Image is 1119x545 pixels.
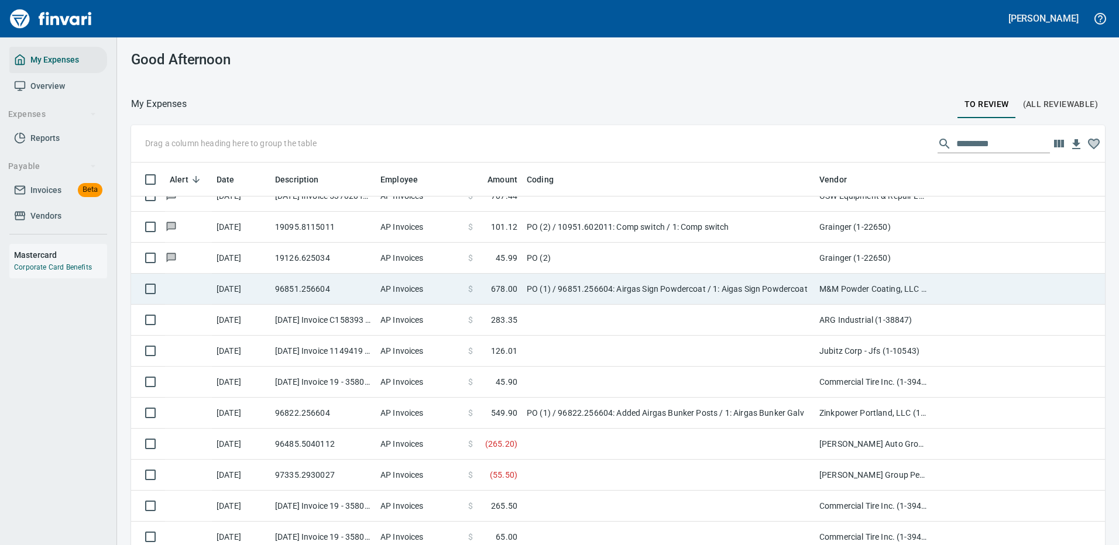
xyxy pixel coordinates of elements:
img: Finvari [7,5,95,33]
a: Reports [9,125,107,151]
td: 96485.5040112 [270,429,376,460]
span: $ [468,438,473,450]
span: $ [468,376,473,388]
span: Vendor [819,173,862,187]
span: $ [468,531,473,543]
a: Overview [9,73,107,99]
td: Zinkpower Portland, LLC (1-10397) [815,398,932,429]
span: Payable [8,159,97,174]
span: Vendors [30,209,61,223]
span: 265.50 [491,500,517,512]
span: 65.00 [496,531,517,543]
button: Payable [4,156,101,177]
button: Column choices favorited. Click to reset to default [1085,135,1103,153]
td: AP Invoices [376,460,464,491]
td: [PERSON_NAME] Auto Group (1-38308) [815,429,932,460]
span: Coding [527,173,569,187]
span: $ [468,345,473,357]
span: To Review [964,97,1009,112]
td: AP Invoices [376,274,464,305]
td: 19126.625034 [270,243,376,274]
nav: breadcrumb [131,97,187,111]
span: Alert [170,173,204,187]
span: 678.00 [491,283,517,295]
td: PO (1) / 96851.256604: Airgas Sign Powdercoat / 1: Aigas Sign Powdercoat [522,274,815,305]
span: Expenses [8,107,97,122]
span: $ [468,283,473,295]
td: [DATE] Invoice 19 - 358066 from Commercial Tire Inc. (1-39436) [270,367,376,398]
td: Commercial Tire Inc. (1-39436) [815,367,932,398]
td: [DATE] [212,429,270,460]
span: 101.12 [491,221,517,233]
td: AP Invoices [376,336,464,367]
td: Grainger (1-22650) [815,243,932,274]
td: [DATE] [212,243,270,274]
span: My Expenses [30,53,79,67]
span: (All Reviewable) [1023,97,1098,112]
span: Amount [472,173,517,187]
a: Corporate Card Benefits [14,263,92,271]
span: ( 265.20 ) [485,438,517,450]
td: [DATE] [212,398,270,429]
a: My Expenses [9,47,107,73]
td: AP Invoices [376,243,464,274]
span: Alert [170,173,188,187]
td: AP Invoices [376,305,464,336]
td: 96851.256604 [270,274,376,305]
h6: Mastercard [14,249,107,261]
span: 549.90 [491,407,517,419]
td: 97335.2930027 [270,460,376,491]
td: PO (2) / 10951.602011: Comp switch / 1: Comp switch [522,212,815,243]
td: [DATE] [212,274,270,305]
span: $ [468,314,473,326]
h3: Good Afternoon [131,51,437,68]
span: Has messages [165,223,177,230]
span: Date [217,173,235,187]
td: Grainger (1-22650) [815,212,932,243]
span: 283.35 [491,314,517,326]
span: Has messages [165,192,177,199]
td: [DATE] [212,336,270,367]
span: Overview [30,79,65,94]
button: [PERSON_NAME] [1005,9,1082,27]
button: Expenses [4,104,101,125]
td: [DATE] [212,491,270,522]
td: [DATE] [212,367,270,398]
td: AP Invoices [376,367,464,398]
td: [PERSON_NAME] Group Peterbilt([MEDICAL_DATA]) (1-38196) [815,460,932,491]
span: Has messages [165,254,177,261]
td: [DATE] [212,305,270,336]
span: Reports [30,131,60,146]
td: AP Invoices [376,212,464,243]
span: Beta [78,183,102,196]
td: [DATE] [212,212,270,243]
h5: [PERSON_NAME] [1008,12,1079,25]
span: $ [468,252,473,264]
span: $ [468,469,473,481]
span: $ [468,407,473,419]
span: Coding [527,173,554,187]
span: 45.99 [496,252,517,264]
span: Amount [488,173,517,187]
span: 126.01 [491,345,517,357]
td: AP Invoices [376,398,464,429]
a: InvoicesBeta [9,177,107,203]
span: Description [275,173,334,187]
span: ( 55.50 ) [490,469,517,481]
td: [DATE] Invoice C158393 from ARG Industrial (1-38847) [270,305,376,336]
span: Employee [380,173,433,187]
td: ARG Industrial (1-38847) [815,305,932,336]
td: [DATE] Invoice 1149419 from Jubitz Corp - Jfs (1-10543) [270,336,376,367]
td: PO (2) [522,243,815,274]
td: [DATE] [212,460,270,491]
td: AP Invoices [376,491,464,522]
a: Vendors [9,203,107,229]
span: Vendor [819,173,847,187]
td: AP Invoices [376,429,464,460]
span: Employee [380,173,418,187]
span: 45.90 [496,376,517,388]
p: My Expenses [131,97,187,111]
td: M&M Powder Coating, LLC (1-22248) [815,274,932,305]
span: Invoices [30,183,61,198]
